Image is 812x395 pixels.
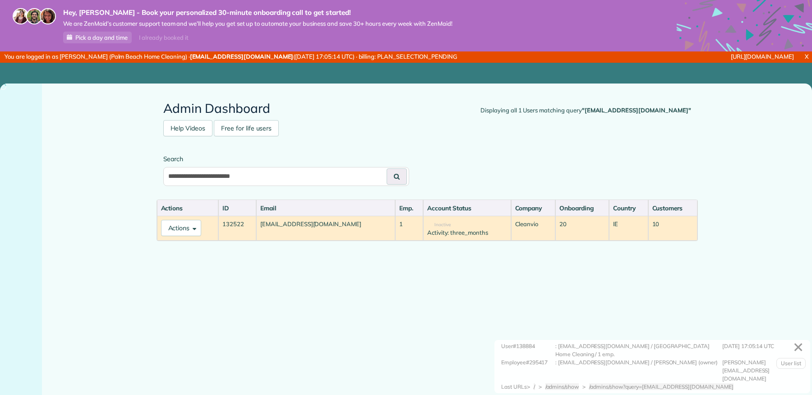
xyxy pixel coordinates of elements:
[613,204,644,213] div: Country
[722,358,803,383] div: [PERSON_NAME][EMAIL_ADDRESS][DOMAIN_NAME]
[26,8,42,24] img: jorge-587dff0eeaa6aab1f244e6dc62b8924c3b6ad411094392a53c71c6c4a576187d.jpg
[63,8,452,17] strong: Hey, [PERSON_NAME] - Book your personalized 30-minute onboarding call to get started!
[501,383,527,391] div: Last URLs
[163,120,213,136] a: Help Videos
[40,8,56,24] img: michelle-19f622bdf1676172e81f8f8fba1fb50e276960ebfe0243fe18214015130c80e4.jpg
[222,204,252,213] div: ID
[652,204,693,213] div: Customers
[731,53,794,60] a: [URL][DOMAIN_NAME]
[648,216,697,241] td: 10
[256,216,395,241] td: [EMAIL_ADDRESS][DOMAIN_NAME]
[190,53,294,60] strong: [EMAIL_ADDRESS][DOMAIN_NAME]
[214,120,279,136] a: Free for life users
[555,216,609,241] td: 20
[555,358,722,383] div: : [EMAIL_ADDRESS][DOMAIN_NAME] / [PERSON_NAME] (owner)
[589,383,734,390] span: /admins/show?query=[EMAIL_ADDRESS][DOMAIN_NAME]
[161,220,202,236] button: Actions
[801,51,812,62] a: X
[218,216,256,241] td: 132522
[161,204,215,213] div: Actions
[480,106,691,115] div: Displaying all 1 Users matching query
[399,204,419,213] div: Emp.
[13,8,29,24] img: maria-72a9807cf96188c08ef61303f053569d2e2a8a1cde33d635c8a3ac13582a053d.jpg
[534,383,535,390] span: /
[515,204,552,213] div: Company
[527,383,738,391] div: > > >
[555,342,722,358] div: : [EMAIL_ADDRESS][DOMAIN_NAME] / [GEOGRAPHIC_DATA] Home Cleaning / 1 emp.
[134,32,194,43] div: I already booked it
[776,358,806,369] a: User list
[545,383,579,390] span: /admins/show
[260,204,391,213] div: Email
[163,154,409,163] label: Search
[427,228,507,237] div: Activity: three_months
[501,358,555,383] div: Employee#295417
[427,223,451,227] span: Inactive
[511,216,556,241] td: Cleanvio
[63,32,132,43] a: Pick a day and time
[75,34,128,41] span: Pick a day and time
[427,204,507,213] div: Account Status
[609,216,648,241] td: IE
[789,336,808,358] a: ✕
[63,20,452,28] span: We are ZenMaid’s customer support team and we’ll help you get set up to automate your business an...
[501,342,555,358] div: User#138884
[582,107,691,114] strong: "[EMAIL_ADDRESS][DOMAIN_NAME]"
[722,342,803,358] div: [DATE] 17:05:14 UTC
[559,204,605,213] div: Onboarding
[163,102,691,116] h2: Admin Dashboard
[395,216,423,241] td: 1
